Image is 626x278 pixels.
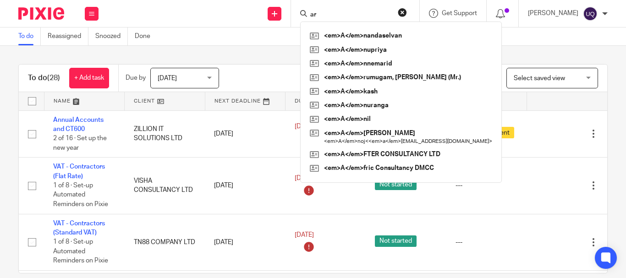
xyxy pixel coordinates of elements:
[158,75,177,82] span: [DATE]
[295,232,314,238] span: [DATE]
[398,8,407,17] button: Clear
[18,27,41,45] a: To do
[95,27,128,45] a: Snoozed
[528,9,578,18] p: [PERSON_NAME]
[53,117,104,132] a: Annual Accounts and CT600
[309,11,392,19] input: Search
[47,74,60,82] span: (28)
[205,214,286,270] td: [DATE]
[48,27,88,45] a: Reassigned
[514,75,565,82] span: Select saved view
[18,7,64,20] img: Pixie
[205,158,286,214] td: [DATE]
[53,164,105,179] a: VAT - Contractors (Flat Rate)
[205,110,286,158] td: [DATE]
[28,73,60,83] h1: To do
[125,110,205,158] td: ZILLION IT SOLUTIONS LTD
[456,238,518,247] div: ---
[295,123,314,130] span: [DATE]
[125,158,205,214] td: VISHA CONSULTANCY LTD
[53,220,105,236] a: VAT - Contractors (Standard VAT)
[125,214,205,270] td: TN88 COMPANY LTD
[375,179,417,190] span: Not started
[53,239,108,264] span: 1 of 8 · Set-up Automated Reminders on Pixie
[69,68,109,88] a: + Add task
[442,10,477,16] span: Get Support
[456,181,518,190] div: ---
[53,182,108,207] span: 1 of 8 · Set-up Automated Reminders on Pixie
[135,27,157,45] a: Done
[583,6,598,21] img: svg%3E
[295,175,314,181] span: [DATE]
[53,135,107,151] span: 2 of 16 · Set up the new year
[126,73,146,82] p: Due by
[375,235,417,247] span: Not started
